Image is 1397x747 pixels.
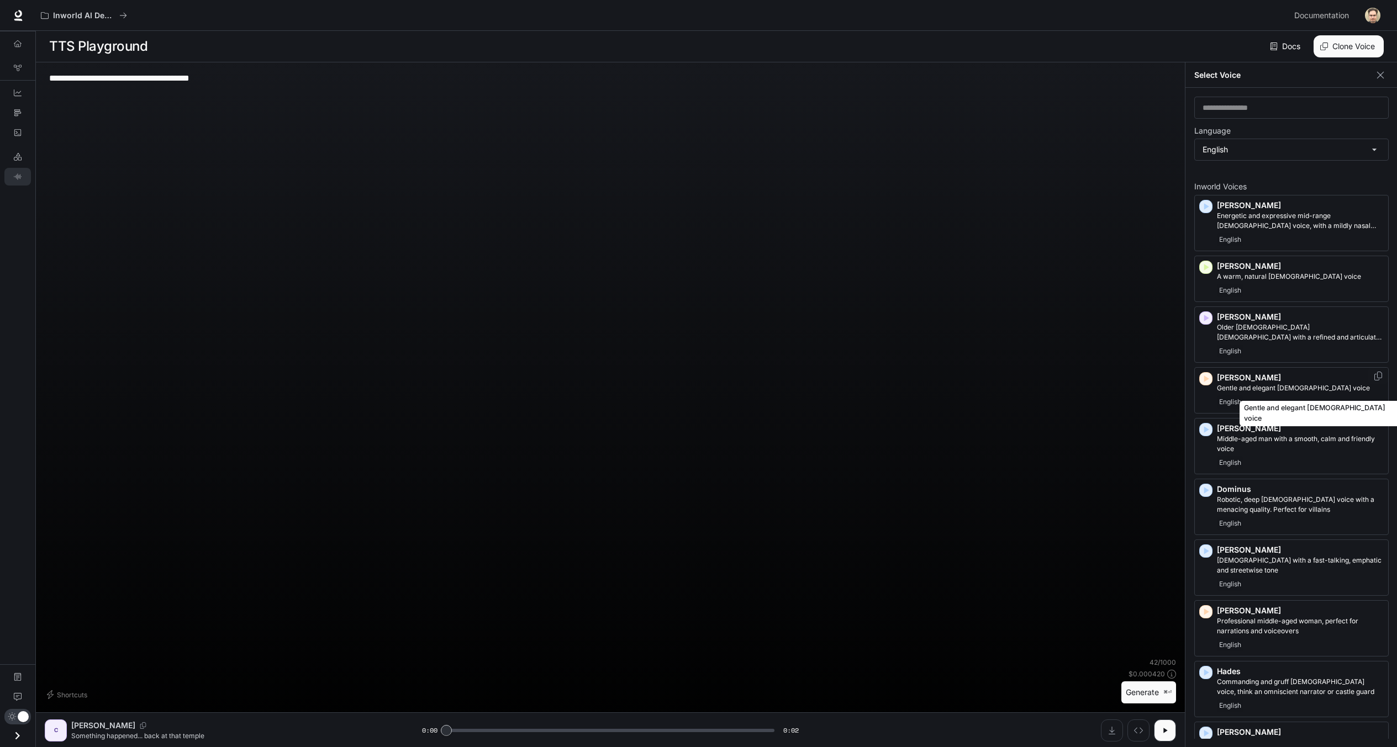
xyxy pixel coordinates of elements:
span: English [1217,345,1243,358]
span: Documentation [1294,9,1349,23]
p: Commanding and gruff male voice, think an omniscient narrator or castle guard [1217,677,1384,697]
a: Docs [1268,35,1305,57]
button: Open drawer [5,724,30,747]
button: Generate⌘⏎ [1121,681,1176,704]
span: English [1217,517,1243,530]
a: Overview [4,35,31,52]
button: Copy Voice ID [1373,372,1384,380]
p: Gentle and elegant female voice [1217,383,1384,393]
p: Inworld AI Demos [53,11,115,20]
p: Something happened... back at that temple [71,731,396,740]
a: Logs [4,124,31,141]
a: Documentation [4,668,31,686]
img: User avatar [1365,8,1380,23]
span: English [1217,578,1243,591]
button: Download audio [1101,719,1123,741]
button: Shortcuts [45,686,92,703]
p: Male with a fast-talking, emphatic and streetwise tone [1217,555,1384,575]
button: Inspect [1127,719,1150,741]
span: English [1217,284,1243,297]
p: Language [1194,127,1231,135]
p: Robotic, deep male voice with a menacing quality. Perfect for villains [1217,495,1384,515]
span: Dark mode toggle [18,710,29,722]
p: Middle-aged man with a smooth, calm and friendly voice [1217,434,1384,454]
p: Professional middle-aged woman, perfect for narrations and voiceovers [1217,616,1384,636]
a: Dashboards [4,84,31,102]
p: [PERSON_NAME] [1217,544,1384,555]
button: All workspaces [36,4,132,27]
button: User avatar [1362,4,1384,27]
span: English [1217,233,1243,246]
button: Clone Voice [1314,35,1384,57]
p: [PERSON_NAME] [1217,727,1384,738]
span: English [1217,456,1243,469]
a: TTS Playground [4,168,31,186]
a: LLM Playground [4,148,31,166]
p: Hades [1217,666,1384,677]
span: 0:00 [422,725,437,736]
a: Feedback [4,688,31,706]
span: 0:02 [783,725,799,736]
p: [PERSON_NAME] [1217,311,1384,322]
p: [PERSON_NAME] [1217,423,1384,434]
div: C [47,722,65,739]
span: English [1217,395,1243,409]
p: [PERSON_NAME] [1217,372,1384,383]
p: 42 / 1000 [1150,658,1176,667]
span: English [1217,699,1243,712]
a: Documentation [1290,4,1357,27]
p: [PERSON_NAME] [71,720,135,731]
p: Dominus [1217,484,1384,495]
button: Copy Voice ID [135,722,151,729]
p: [PERSON_NAME] [1217,200,1384,211]
p: Energetic and expressive mid-range male voice, with a mildly nasal quality [1217,211,1384,231]
a: Graph Registry [4,59,31,77]
div: English [1195,139,1388,160]
h1: TTS Playground [49,35,147,57]
p: ⌘⏎ [1163,689,1172,696]
p: Older British male with a refined and articulate voice [1217,322,1384,342]
p: $ 0.000420 [1129,669,1165,679]
a: Traces [4,104,31,121]
span: English [1217,638,1243,651]
p: [PERSON_NAME] [1217,261,1384,272]
p: A warm, natural female voice [1217,272,1384,282]
p: Inworld Voices [1194,183,1389,190]
p: [PERSON_NAME] [1217,605,1384,616]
